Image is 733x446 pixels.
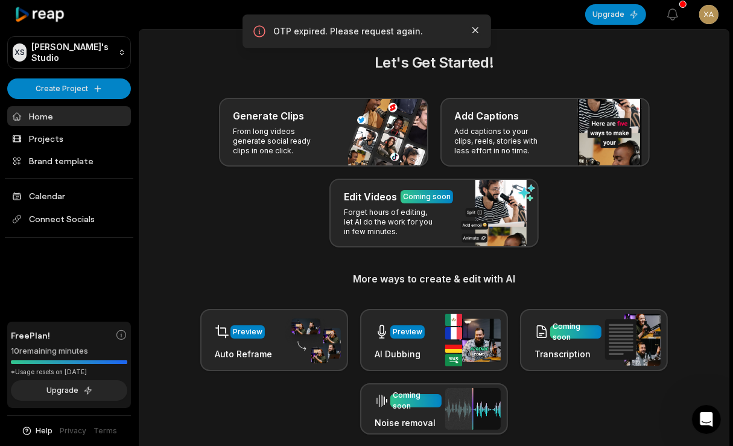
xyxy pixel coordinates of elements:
[233,327,262,337] div: Preview
[285,317,341,364] img: auto_reframe.png
[375,348,425,360] h3: AI Dubbing
[553,321,599,343] div: Coming soon
[393,327,422,337] div: Preview
[233,127,327,156] p: From long videos generate social ready clips in one click.
[233,109,305,123] h3: Generate Clips
[605,314,661,366] img: transcription.png
[7,186,131,206] a: Calendar
[393,390,439,412] div: Coming soon
[154,272,714,286] h3: More ways to create & edit with AI
[31,42,113,63] p: [PERSON_NAME]'s Studio
[344,208,437,237] p: Forget hours of editing, let AI do the work for you in few minutes.
[274,25,460,37] p: OTP expired. Please request again.
[13,43,27,62] div: XS
[7,129,131,148] a: Projects
[535,348,601,360] h3: Transcription
[94,425,118,436] a: Terms
[11,329,50,342] span: Free Plan!
[36,425,53,436] span: Help
[7,151,131,171] a: Brand template
[455,127,548,156] p: Add captions to your clips, reels, stories with less effort in no time.
[344,190,397,204] h3: Edit Videos
[585,4,646,25] button: Upgrade
[11,380,127,401] button: Upgrade
[7,106,131,126] a: Home
[11,368,127,377] div: *Usage resets on [DATE]
[692,405,721,434] iframe: Intercom live chat
[375,416,442,429] h3: Noise removal
[403,191,451,202] div: Coming soon
[445,314,501,366] img: ai_dubbing.png
[7,208,131,230] span: Connect Socials
[21,425,53,436] button: Help
[445,388,501,430] img: noise_removal.png
[60,425,87,436] a: Privacy
[11,345,127,357] div: 10 remaining minutes
[7,78,131,99] button: Create Project
[215,348,272,360] h3: Auto Reframe
[154,52,714,74] h2: Let's Get Started!
[455,109,519,123] h3: Add Captions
